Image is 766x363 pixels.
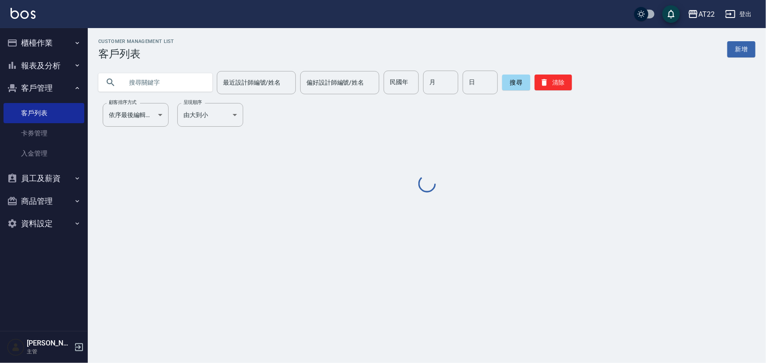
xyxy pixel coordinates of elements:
a: 卡券管理 [4,123,84,143]
button: 報表及分析 [4,54,84,77]
a: 客戶列表 [4,103,84,123]
h3: 客戶列表 [98,48,174,60]
button: 搜尋 [502,75,530,90]
h2: Customer Management List [98,39,174,44]
button: AT22 [684,5,718,23]
button: 清除 [535,75,572,90]
div: AT22 [698,9,715,20]
div: 依序最後編輯時間 [103,103,169,127]
label: 顧客排序方式 [109,99,137,106]
button: 客戶管理 [4,77,84,100]
input: 搜尋關鍵字 [123,71,205,94]
button: 員工及薪資 [4,167,84,190]
label: 呈現順序 [183,99,202,106]
img: Logo [11,8,36,19]
button: 櫃檯作業 [4,32,84,54]
a: 入金管理 [4,143,84,164]
button: 資料設定 [4,212,84,235]
img: Person [7,338,25,356]
button: 登出 [722,6,755,22]
p: 主管 [27,348,72,356]
a: 新增 [727,41,755,57]
h5: [PERSON_NAME] [27,339,72,348]
div: 由大到小 [177,103,243,127]
button: 商品管理 [4,190,84,213]
button: save [662,5,680,23]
